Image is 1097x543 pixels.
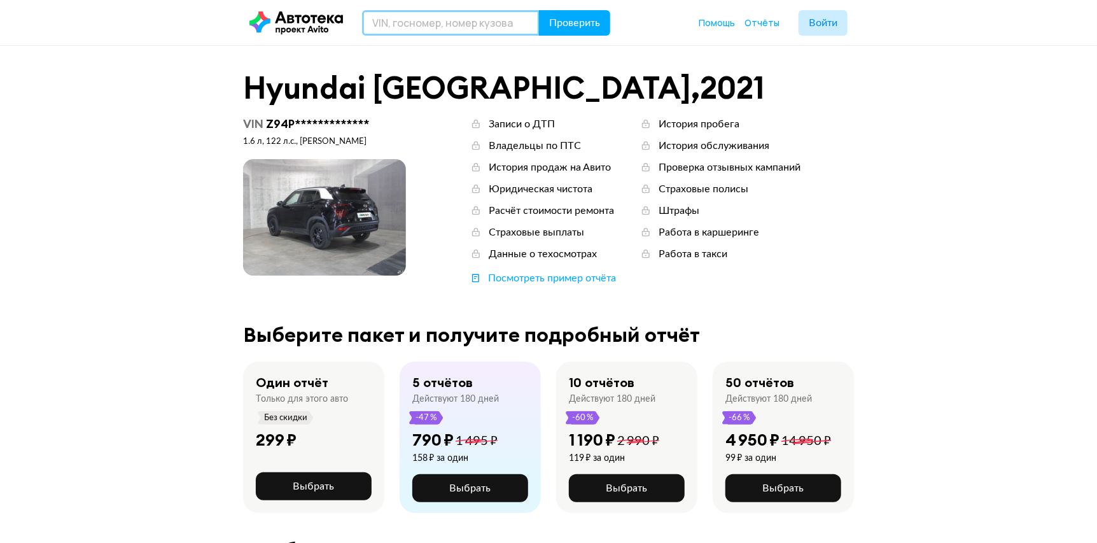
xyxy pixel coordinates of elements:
div: Страховые полисы [659,182,748,196]
div: Расчёт стоимости ремонта [489,204,614,218]
span: Выбрать [763,483,804,493]
span: -47 % [415,411,438,425]
div: Действуют 180 дней [412,393,499,405]
div: 299 ₽ [256,430,297,450]
div: 119 ₽ за один [569,453,659,464]
div: Hyundai [GEOGRAPHIC_DATA] , 2021 [243,71,854,104]
button: Выбрать [569,474,685,502]
div: Данные о техосмотрах [489,247,597,261]
div: 158 ₽ за один [412,453,498,464]
div: Действуют 180 дней [569,393,655,405]
input: VIN, госномер, номер кузова [362,10,540,36]
div: Действуют 180 дней [725,393,812,405]
div: Записи о ДТП [489,117,555,131]
span: 14 950 ₽ [781,435,831,448]
a: Посмотреть пример отчёта [470,271,616,285]
div: История пробега [659,117,739,131]
div: История обслуживания [659,139,769,153]
div: 10 отчётов [569,374,634,391]
div: Выберите пакет и получите подробный отчёт [243,323,854,346]
div: Работа в такси [659,247,727,261]
button: Выбрать [412,474,528,502]
span: 1 495 ₽ [456,435,498,448]
button: Выбрать [256,472,372,500]
div: Штрафы [659,204,699,218]
span: -66 % [728,411,751,425]
div: 50 отчётов [725,374,794,391]
button: Войти [799,10,848,36]
div: 5 отчётов [412,374,473,391]
div: 99 ₽ за один [725,453,831,464]
div: Только для этого авто [256,393,348,405]
span: 2 990 ₽ [617,435,659,448]
a: Помощь [699,17,735,29]
div: Владельцы по ПТС [489,139,581,153]
div: Проверка отзывных кампаний [659,160,800,174]
span: Выбрать [450,483,491,493]
span: Выбрать [293,481,335,491]
span: VIN [243,116,263,131]
div: Юридическая чистота [489,182,592,196]
span: Выбрать [606,483,648,493]
button: Проверить [539,10,610,36]
div: 790 ₽ [412,430,454,450]
span: Проверить [549,18,600,28]
span: -60 % [571,411,594,425]
a: Отчёты [744,17,779,29]
div: Посмотреть пример отчёта [488,271,616,285]
span: Без скидки [263,411,308,425]
div: Страховые выплаты [489,225,584,239]
div: Работа в каршеринге [659,225,759,239]
button: Выбрать [725,474,841,502]
span: Войти [809,18,837,28]
div: 1 190 ₽ [569,430,615,450]
div: 1.6 л, 122 л.c., [PERSON_NAME] [243,136,406,148]
div: 4 950 ₽ [725,430,779,450]
div: Один отчёт [256,374,328,391]
div: История продаж на Авито [489,160,611,174]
